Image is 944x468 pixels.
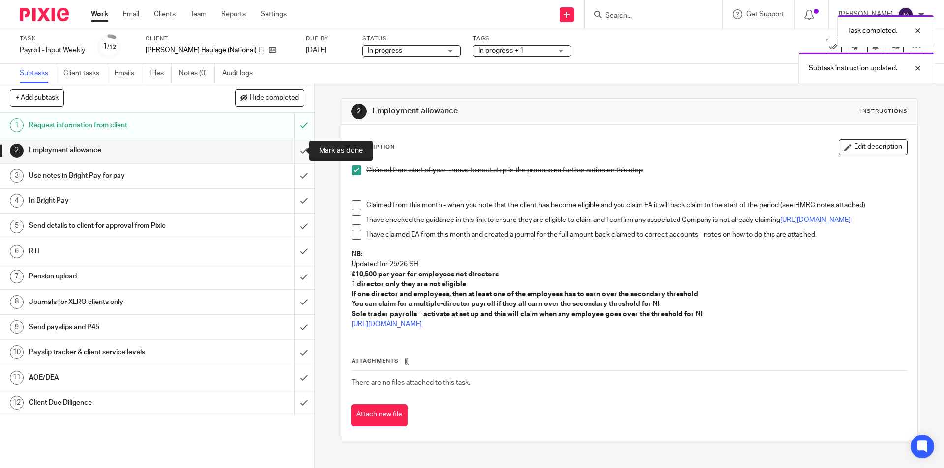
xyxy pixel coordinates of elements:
h1: Employment allowance [29,143,199,158]
div: Instructions [860,108,908,115]
span: In progress [368,47,402,54]
p: Description [351,143,395,151]
div: 10 [10,345,24,359]
strong: NB: [352,251,362,258]
h1: Send payslips and P45 [29,320,199,334]
a: Subtasks [20,64,56,83]
small: /12 [107,44,116,50]
strong: Sole trader payrolls – activate at set up and this will claim when any employee goes over the thr... [352,311,703,318]
h1: AOE/DEA [29,370,199,385]
a: Settings [261,9,287,19]
img: Pixie [20,8,69,21]
h1: Send details to client for approval from Pixie [29,219,199,233]
h1: Request information from client [29,118,199,133]
div: 7 [10,270,24,283]
a: [URL][DOMAIN_NAME] [780,217,851,223]
p: Claimed from this month - when you note that the client has become eligible and you claim EA it w... [366,200,907,210]
a: Notes (0) [179,64,215,83]
div: Payroll - Input Weekly [20,45,85,55]
h1: Client Due Diligence [29,395,199,410]
div: 8 [10,295,24,309]
h1: Use notes in Bright Pay for pay [29,168,199,183]
a: Email [123,9,139,19]
h1: In Bright Pay [29,193,199,208]
span: [DATE] [306,47,326,54]
span: Hide completed [250,94,299,102]
a: Client tasks [63,64,107,83]
label: Client [146,35,294,43]
h1: Journals for XERO clients only [29,295,199,309]
strong: £10,500 per year for employees not directors [352,271,499,278]
img: svg%3E [898,7,914,23]
div: 4 [10,194,24,208]
a: Files [149,64,172,83]
label: Due by [306,35,350,43]
p: Subtask instruction updated. [809,63,897,73]
p: Claimed from start of year - move to next step in the process no further action on this step [366,165,907,175]
h1: RTI [29,244,199,259]
div: 11 [10,371,24,385]
div: 3 [10,169,24,183]
strong: 1 director only they are not eligible [352,281,466,288]
button: Edit description [839,139,908,155]
h1: Pension upload [29,269,199,284]
a: Work [91,9,108,19]
div: 5 [10,220,24,233]
p: I have claimed EA from this month and created a journal for the full amount back claimed to corre... [366,230,907,240]
p: I have checked the guidance in this link to ensure they are eligible to claim and I confirm any a... [366,215,907,225]
span: There are no files attached to this task. [352,379,470,386]
a: Emails [115,64,142,83]
button: Hide completed [235,89,304,106]
strong: If one director and employees, then at least one of the employees has to earn over the secondary ... [352,291,698,298]
a: [URL][DOMAIN_NAME] [352,321,422,328]
button: Attach new file [351,404,408,426]
button: + Add subtask [10,89,64,106]
h1: Payslip tracker & client service levels [29,345,199,359]
label: Task [20,35,85,43]
strong: You can claim for a multiple-director payroll if they all earn over the secondary threshold for NI [352,301,660,307]
div: 1 [103,41,116,52]
a: Audit logs [222,64,260,83]
div: 2 [351,104,367,119]
div: 9 [10,320,24,334]
span: Attachments [352,358,399,364]
h1: Employment allowance [372,106,650,116]
a: Clients [154,9,176,19]
a: Reports [221,9,246,19]
p: [PERSON_NAME] Haulage (National) Limited [146,45,264,55]
p: Task completed. [848,26,897,36]
a: Team [190,9,206,19]
div: 1 [10,118,24,132]
div: 2 [10,144,24,158]
div: 6 [10,245,24,258]
label: Status [362,35,461,43]
div: 12 [10,396,24,410]
p: Updated for 25/26 SH [352,259,907,269]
